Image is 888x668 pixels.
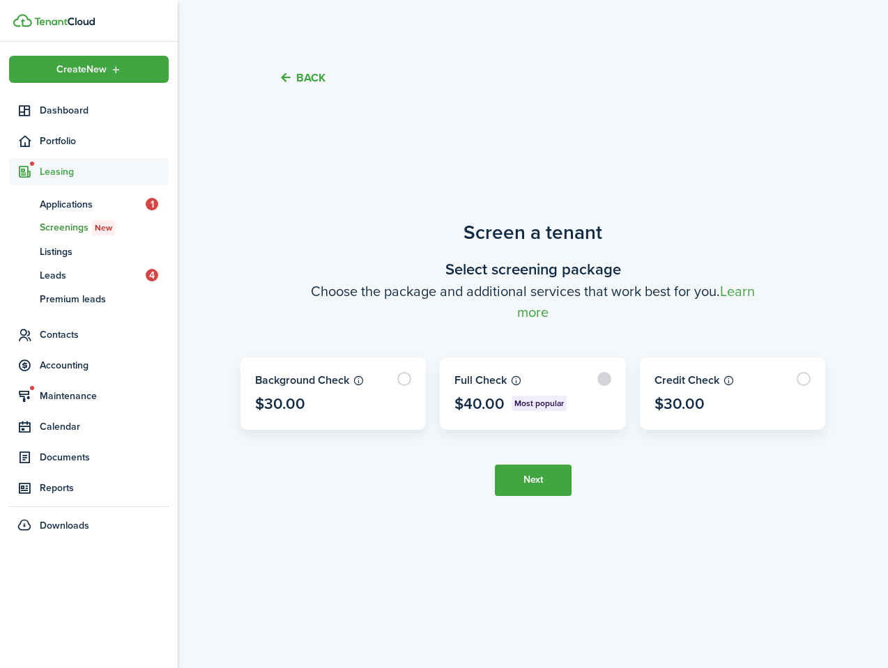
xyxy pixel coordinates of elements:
span: Screenings [40,220,169,235]
span: 1 [146,198,158,210]
img: TenantCloud [34,17,95,26]
a: Dashboard [9,97,169,124]
button: Open menu [9,56,169,83]
img: TenantCloud [13,14,32,27]
h4: Screen a tenant [240,218,826,247]
span: Premium leads [40,292,169,306]
span: Calendar [40,419,169,434]
wizard-step-header-description: Choose the package and additional services that work best for you. [240,281,826,323]
a: Premium leads [9,287,169,311]
span: Accounting [40,358,169,373]
span: Leads [40,268,146,283]
span: 4 [146,269,158,281]
span: Contacts [40,327,169,342]
card-package-label: Credit Check [654,372,811,389]
span: Documents [40,450,169,465]
a: Listings [9,240,169,263]
span: Portfolio [40,134,169,148]
span: New [95,222,112,234]
a: Learn more [517,281,755,323]
a: ScreeningsNew [9,216,169,240]
span: Maintenance [40,389,169,403]
a: Reports [9,474,169,502]
span: Dashboard [40,103,169,118]
span: Leasing [40,164,169,179]
span: Reports [40,481,169,495]
span: Downloads [40,518,89,533]
span: Listings [40,244,169,259]
span: Create New [56,65,107,75]
a: Leads4 [9,263,169,287]
button: Back [279,70,326,85]
wizard-step-header-title: Select screening package [240,258,826,281]
span: Applications [40,197,146,212]
a: Applications1 [9,192,169,216]
button: Next [495,465,572,496]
